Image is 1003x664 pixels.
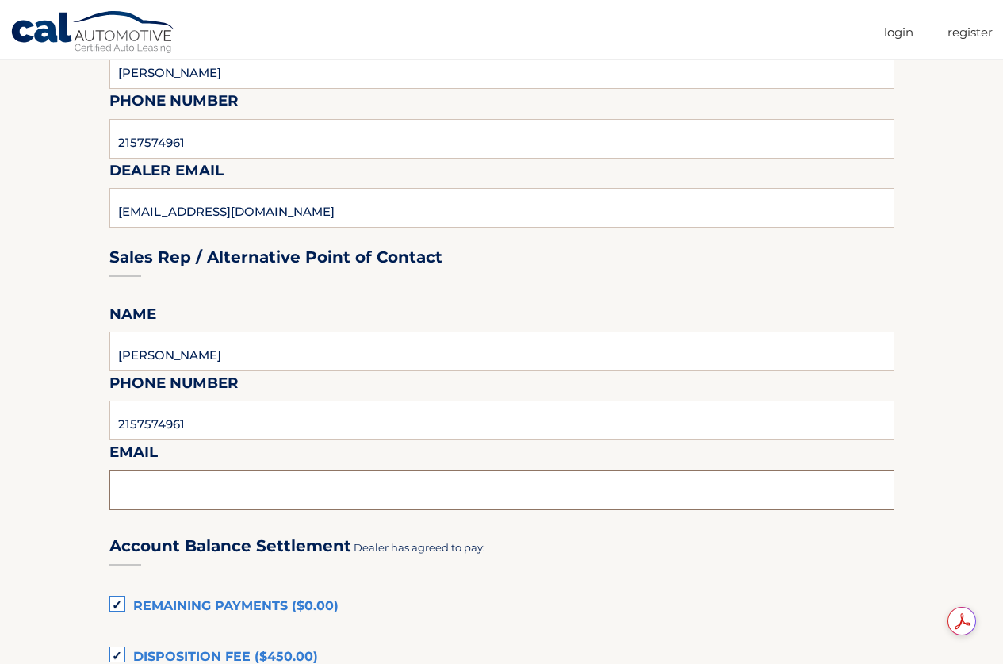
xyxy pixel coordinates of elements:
label: Remaining Payments ($0.00) [109,591,894,623]
a: Register [947,19,993,45]
a: Login [884,19,913,45]
label: Name [109,302,156,332]
span: Dealer has agreed to pay: [354,541,485,554]
label: Phone Number [109,371,239,401]
label: Dealer Email [109,159,224,188]
h3: Sales Rep / Alternative Point of Contact [109,248,442,267]
label: Email [109,440,158,470]
a: Cal Automotive [10,10,177,56]
h3: Account Balance Settlement [109,536,351,556]
label: Phone Number [109,89,239,118]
